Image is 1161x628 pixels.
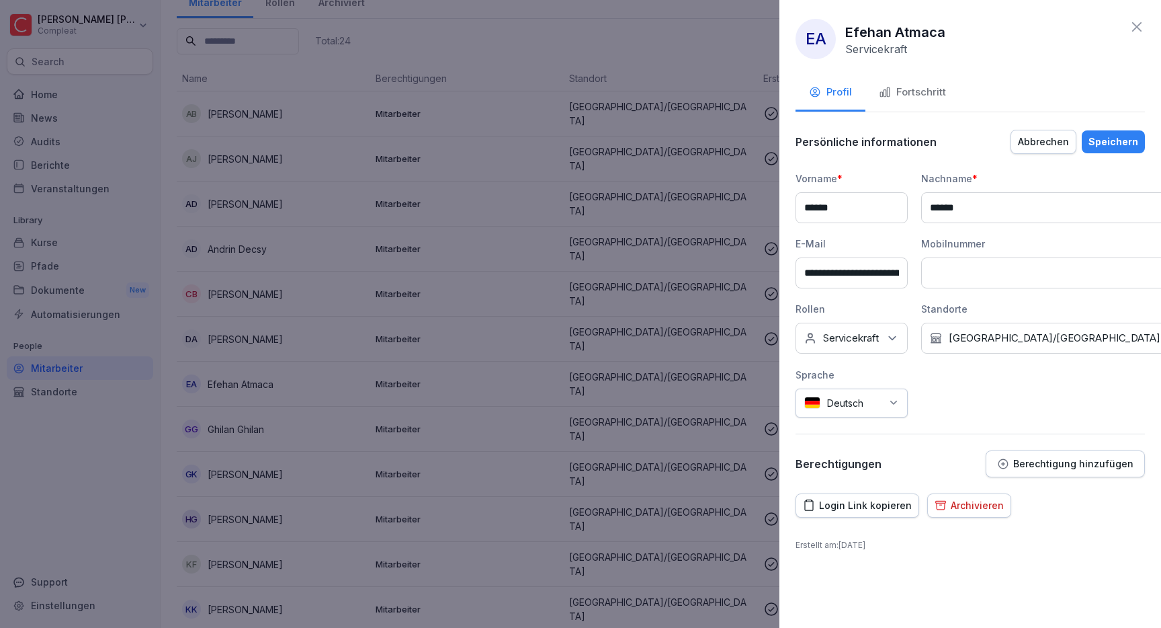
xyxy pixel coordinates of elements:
button: Abbrechen [1010,130,1076,154]
div: Speichern [1088,134,1138,149]
div: Sprache [795,368,908,382]
button: Login Link kopieren [795,494,919,518]
button: Berechtigung hinzufügen [986,450,1145,477]
p: [GEOGRAPHIC_DATA]/[GEOGRAPHIC_DATA] [949,331,1160,345]
div: Profil [809,85,852,100]
p: Servicekraft [845,42,907,56]
button: Profil [795,75,865,112]
p: Berechtigung hinzufügen [1013,459,1133,469]
div: Rollen [795,302,908,316]
p: Servicekraft [823,331,879,345]
button: Speichern [1082,130,1145,153]
div: Fortschritt [879,85,946,100]
div: Deutsch [795,389,908,418]
div: Login Link kopieren [803,498,912,513]
img: de.svg [804,397,820,409]
button: Fortschritt [865,75,959,112]
p: Efehan Atmaca [845,22,945,42]
p: Persönliche informationen [795,135,937,149]
div: Abbrechen [1018,134,1069,149]
div: EA [795,19,836,59]
p: Erstellt am : [DATE] [795,539,1145,551]
p: Berechtigungen [795,457,881,471]
div: E-Mail [795,237,908,251]
div: Vorname [795,171,908,186]
button: Archivieren [927,494,1011,518]
div: Archivieren [935,498,1004,513]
